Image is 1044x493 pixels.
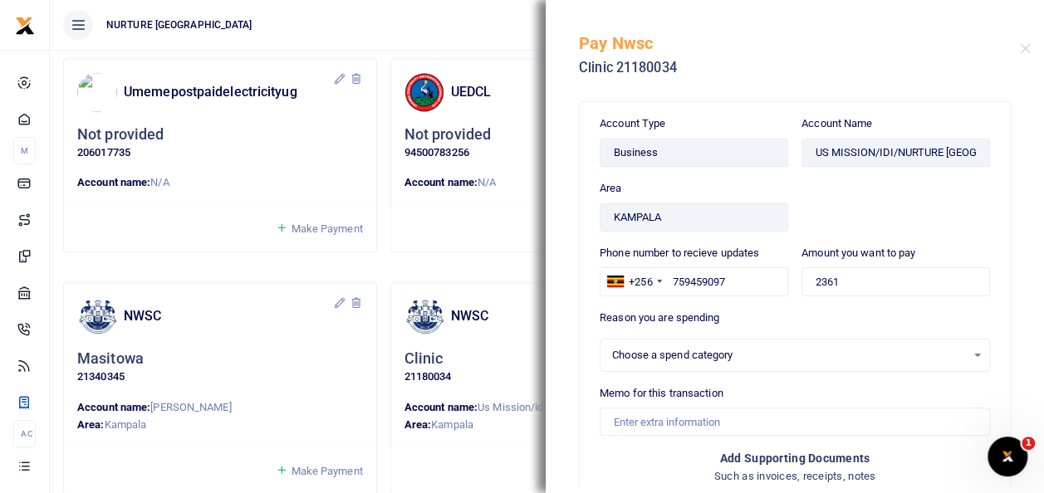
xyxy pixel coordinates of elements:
label: Account Type [600,115,665,132]
span: N/A [150,176,169,188]
div: Click to update [77,349,363,385]
span: Make Payment [291,222,362,235]
span: [PERSON_NAME] [150,401,231,413]
li: Ac [13,420,36,447]
h5: Clinic [404,349,444,369]
h4: NWSC [451,307,660,325]
h5: Not provided [404,125,491,144]
strong: Account name: [404,401,478,413]
h5: Not provided [77,125,164,144]
h4: UEDCL [451,83,660,101]
p: 21340345 [77,369,363,386]
div: Click to update [404,349,690,385]
a: logo-small logo-large logo-large [15,18,35,31]
img: logo-small [15,16,35,36]
input: Enter a amount [801,267,990,295]
button: Close [1020,43,1031,54]
h4: Such as invoices, receipts, notes [600,467,990,486]
a: Make Payment [276,219,362,238]
span: N/A [478,176,496,188]
span: 1 [1022,437,1035,450]
span: Kampala [105,418,147,431]
span: Us Mission/idi/nurture [GEOGRAPHIC_DATA] [478,401,689,413]
iframe: Intercom live chat [988,437,1027,476]
span: NURTURE [GEOGRAPHIC_DATA] [100,17,259,32]
span: Make Payment [291,464,362,476]
p: 21180034 [404,369,690,386]
h4: Umemepostpaidelectricityug [124,83,333,101]
h5: Clinic 21180034 [579,60,1020,76]
p: 94500783256 [404,144,690,162]
p: 206017735 [77,144,363,162]
label: Account Name [801,115,872,132]
strong: Account name: [77,176,150,188]
strong: Account name: [77,401,150,413]
h5: Masitowa [77,349,144,369]
h4: NWSC [124,307,333,325]
label: Reason you are spending [600,310,719,326]
div: Click to update [77,125,363,161]
input: Enter extra information [600,408,990,436]
span: Kampala [431,418,473,431]
li: M [13,137,36,164]
span: Choose a spend category [612,347,966,364]
label: Amount you want to pay [801,245,915,261]
label: Phone number to recieve updates [600,245,759,261]
div: Click to update [404,125,690,161]
strong: Area: [404,418,432,431]
label: Memo for this transaction [600,385,723,402]
a: Make Payment [276,461,362,480]
div: Uganda: +256 [600,268,667,295]
div: +256 [629,274,652,290]
h4: Add supporting Documents [600,449,990,467]
strong: Area: [77,418,105,431]
label: Area [600,180,621,197]
strong: Account name: [404,176,478,188]
h5: Pay Nwsc [579,33,1020,53]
